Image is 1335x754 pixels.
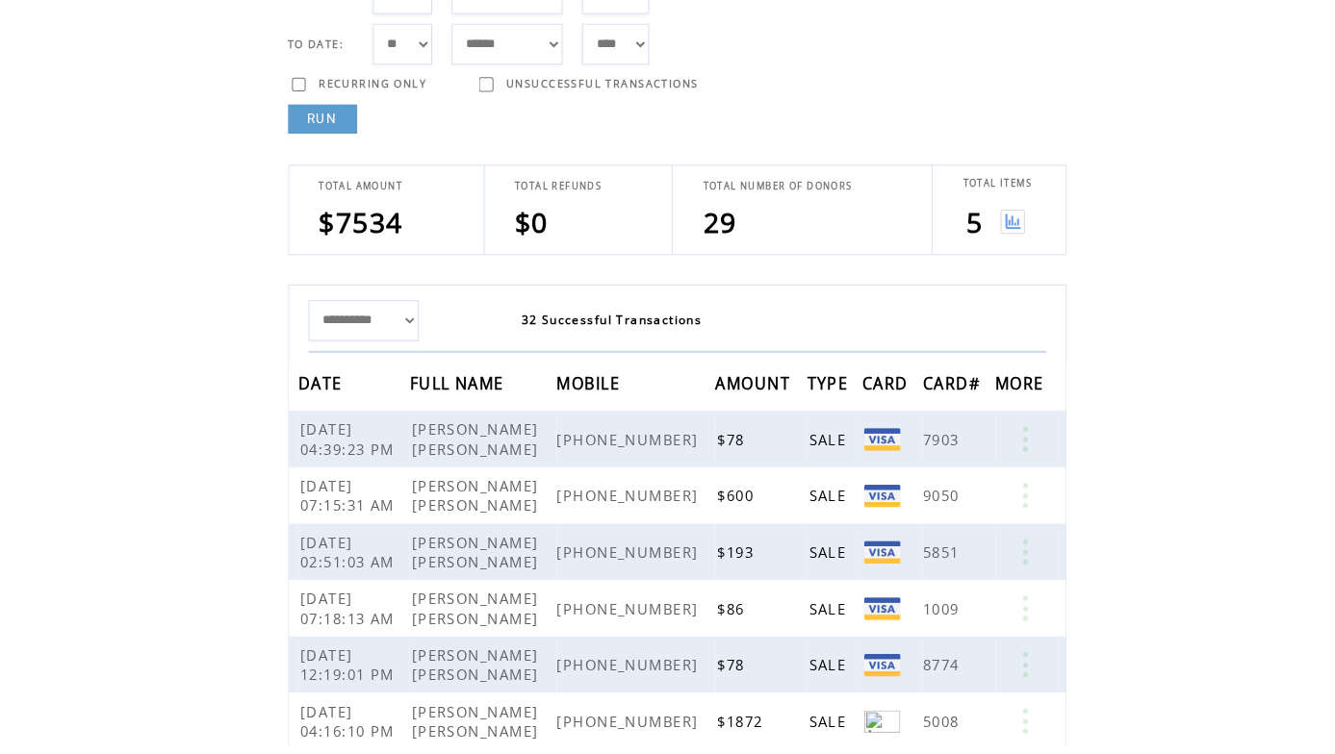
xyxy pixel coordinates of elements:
span: $600 [709,495,750,515]
span: [DATE] 04:16:10 PM [297,709,396,747]
span: [PHONE_NUMBER] [551,718,696,738]
img: Visa [855,439,890,461]
span: SALE [800,718,841,738]
span: 5851 [912,551,953,570]
img: Visa [855,494,890,516]
span: SALE [800,551,841,570]
span: $1872 [709,718,759,738]
span: TOTAL ITEMS [952,189,1020,202]
span: [DATE] 07:18:13 AM [297,597,396,636]
span: TOTAL REFUNDS [509,192,595,205]
span: 1009 [912,607,953,626]
span: FULL NAME [405,379,503,415]
span: CARD [853,379,903,415]
span: [PERSON_NAME] [PERSON_NAME] [407,430,537,468]
a: DATE [295,388,344,399]
a: TYPE [798,388,843,399]
a: CARD [853,388,903,399]
span: [DATE] 07:15:31 AM [297,486,396,524]
span: [PERSON_NAME] [PERSON_NAME] [407,541,537,580]
a: FULL NAME [405,388,503,399]
span: [PHONE_NUMBER] [551,440,696,459]
span: 9050 [912,495,953,515]
span: [DATE] 04:39:23 PM [297,430,396,468]
span: $7534 [316,216,399,253]
span: [PERSON_NAME] [PERSON_NAME] [407,653,537,691]
span: 5 [955,216,971,253]
span: [PHONE_NUMBER] [551,663,696,682]
a: AMOUNT [707,388,786,399]
span: FROM DATE: [285,2,359,15]
span: TOTAL AMOUNT [316,192,398,205]
span: SALE [800,440,841,459]
a: CARD# [912,388,974,399]
a: RUN [285,118,353,147]
span: SALE [800,495,841,515]
span: TO DATE: [285,52,341,65]
span: MOBILE [551,379,618,415]
span: $78 [709,663,741,682]
span: $0 [509,216,543,253]
a: MOBILE [551,388,618,399]
span: [PHONE_NUMBER] [551,607,696,626]
img: View graph [989,222,1014,246]
span: 5008 [912,718,953,738]
span: TYPE [798,379,843,415]
span: AMOUNT [707,379,786,415]
span: 32 Successful Transactions [516,323,695,339]
img: Visa [855,606,890,628]
span: 8774 [912,663,953,682]
span: SALE [800,663,841,682]
span: CARD# [912,379,974,415]
span: $193 [709,551,750,570]
span: [DATE] 12:19:01 PM [297,653,396,691]
span: $78 [709,440,741,459]
span: 29 [695,216,729,253]
span: [PERSON_NAME] [PERSON_NAME] [407,597,537,636]
span: 7903 [912,440,953,459]
span: SALE [800,607,841,626]
span: $86 [709,607,741,626]
span: [PHONE_NUMBER] [551,495,696,515]
span: [PERSON_NAME] [PERSON_NAME] [407,486,537,524]
span: [PHONE_NUMBER] [551,551,696,570]
span: RECURRING ONLY [315,91,422,105]
span: UNSUCCESSFUL TRANSACTIONS [501,91,690,105]
img: Visa [855,662,890,684]
span: TOTAL NUMBER OF DONORS [695,192,842,205]
span: DATE [295,379,344,415]
span: MORE [985,379,1038,415]
span: [PERSON_NAME] [PERSON_NAME] [407,709,537,747]
span: [DATE] 02:51:03 AM [297,541,396,580]
img: Amex [855,717,890,740]
img: Visa [855,550,890,572]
